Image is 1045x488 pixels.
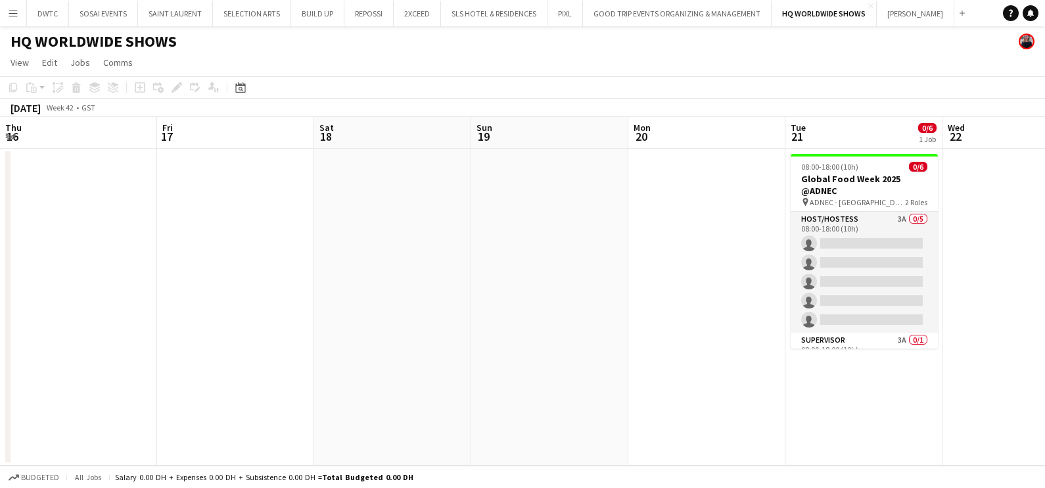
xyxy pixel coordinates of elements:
[632,129,651,144] span: 20
[1019,34,1034,49] app-user-avatar: Anastasiia Iemelianova
[11,57,29,68] span: View
[801,162,858,172] span: 08:00-18:00 (10h)
[138,1,213,26] button: SAINT LAURENT
[905,197,927,207] span: 2 Roles
[441,1,547,26] button: SLS HOTEL & RESIDENCES
[37,54,62,71] a: Edit
[919,134,936,144] div: 1 Job
[583,1,772,26] button: GOOD TRIP EVENTS ORGANIZING & MANAGEMENT
[810,197,905,207] span: ADNEC - [GEOGRAPHIC_DATA]
[317,129,334,144] span: 18
[394,1,441,26] button: 2XCEED
[11,101,41,114] div: [DATE]
[115,472,413,482] div: Salary 0.00 DH + Expenses 0.00 DH + Subsistence 0.00 DH =
[918,123,937,133] span: 0/6
[791,333,938,378] app-card-role: Supervisor3A0/108:00-18:00 (10h)
[98,54,138,71] a: Comms
[81,103,95,112] div: GST
[11,32,177,51] h1: HQ WORLDWIDE SHOWS
[789,129,806,144] span: 21
[3,129,22,144] span: 16
[103,57,133,68] span: Comms
[946,129,965,144] span: 22
[43,103,76,112] span: Week 42
[344,1,394,26] button: REPOSSI
[70,57,90,68] span: Jobs
[213,1,291,26] button: SELECTION ARTS
[5,122,22,134] span: Thu
[909,162,927,172] span: 0/6
[948,122,965,134] span: Wed
[69,1,138,26] button: SOSAI EVENTS
[160,129,173,144] span: 17
[791,212,938,333] app-card-role: Host/Hostess3A0/508:00-18:00 (10h)
[5,54,34,71] a: View
[475,129,492,144] span: 19
[772,1,877,26] button: HQ WORLDWIDE SHOWS
[72,472,104,482] span: All jobs
[7,470,61,485] button: Budgeted
[162,122,173,134] span: Fri
[21,473,59,482] span: Budgeted
[476,122,492,134] span: Sun
[791,154,938,349] app-job-card: 08:00-18:00 (10h)0/6Global Food Week 2025 @ADNEC ADNEC - [GEOGRAPHIC_DATA]2 RolesHost/Hostess3A0/...
[42,57,57,68] span: Edit
[791,173,938,197] h3: Global Food Week 2025 @ADNEC
[634,122,651,134] span: Mon
[27,1,69,26] button: DWTC
[291,1,344,26] button: BUILD UP
[322,472,413,482] span: Total Budgeted 0.00 DH
[877,1,954,26] button: [PERSON_NAME]
[319,122,334,134] span: Sat
[791,122,806,134] span: Tue
[65,54,95,71] a: Jobs
[547,1,583,26] button: PIXL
